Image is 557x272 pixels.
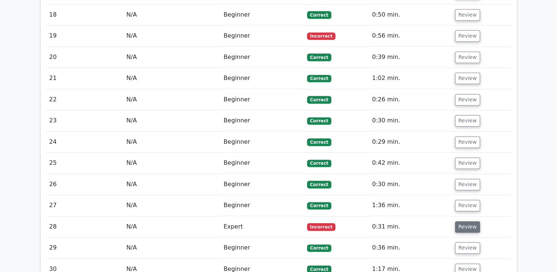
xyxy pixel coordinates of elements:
td: N/A [123,25,221,46]
td: N/A [123,110,221,131]
span: Correct [307,75,331,82]
td: N/A [123,195,221,216]
span: Correct [307,202,331,209]
button: Review [455,157,480,169]
td: 27 [46,195,124,216]
td: N/A [123,132,221,153]
td: N/A [123,89,221,110]
button: Review [455,9,480,21]
td: Beginner [221,25,304,46]
td: N/A [123,68,221,89]
td: N/A [123,4,221,25]
span: Correct [307,181,331,188]
td: 25 [46,153,124,174]
button: Review [455,221,480,233]
span: Correct [307,160,331,167]
span: Incorrect [307,32,335,40]
td: Beginner [221,132,304,153]
span: Correct [307,11,331,18]
td: 1:36 min. [369,195,452,216]
td: 29 [46,237,124,258]
td: 19 [46,25,124,46]
td: Beginner [221,237,304,258]
td: Beginner [221,174,304,195]
td: 24 [46,132,124,153]
button: Review [455,200,480,211]
button: Review [455,242,480,254]
td: 22 [46,89,124,110]
button: Review [455,94,480,105]
td: 1:02 min. [369,68,452,89]
td: N/A [123,216,221,237]
td: Beginner [221,4,304,25]
td: 0:30 min. [369,174,452,195]
td: 21 [46,68,124,89]
button: Review [455,136,480,148]
td: Beginner [221,89,304,110]
td: Beginner [221,195,304,216]
td: Beginner [221,47,304,68]
td: 23 [46,110,124,131]
td: 0:31 min. [369,216,452,237]
span: Incorrect [307,223,335,230]
td: N/A [123,153,221,174]
td: 0:39 min. [369,47,452,68]
td: 0:42 min. [369,153,452,174]
td: 26 [46,174,124,195]
td: 20 [46,47,124,68]
td: Expert [221,216,304,237]
td: 28 [46,216,124,237]
span: Correct [307,138,331,146]
td: Beginner [221,68,304,89]
td: N/A [123,174,221,195]
span: Correct [307,53,331,61]
button: Review [455,179,480,190]
button: Review [455,52,480,63]
td: 18 [46,4,124,25]
td: 0:26 min. [369,89,452,110]
span: Correct [307,117,331,125]
td: N/A [123,47,221,68]
td: N/A [123,237,221,258]
td: 0:36 min. [369,237,452,258]
td: 0:30 min. [369,110,452,131]
button: Review [455,115,480,126]
td: 0:56 min. [369,25,452,46]
td: Beginner [221,153,304,174]
td: 0:29 min. [369,132,452,153]
button: Review [455,73,480,84]
span: Correct [307,96,331,103]
td: Beginner [221,110,304,131]
td: 0:50 min. [369,4,452,25]
span: Correct [307,244,331,252]
button: Review [455,30,480,42]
